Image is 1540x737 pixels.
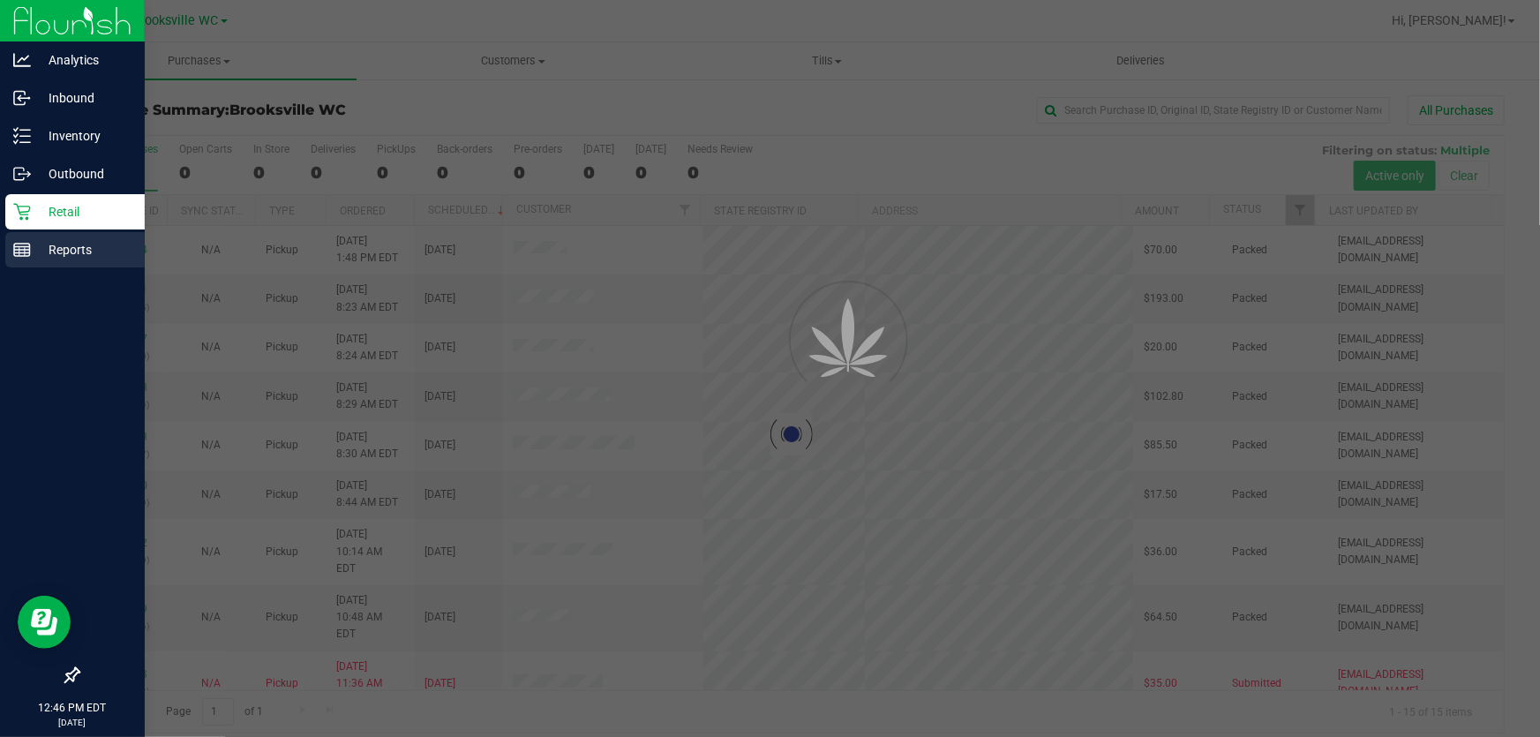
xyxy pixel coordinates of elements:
[31,49,137,71] p: Analytics
[8,700,137,716] p: 12:46 PM EDT
[18,596,71,649] iframe: Resource center
[13,51,31,69] inline-svg: Analytics
[31,239,137,260] p: Reports
[13,127,31,145] inline-svg: Inventory
[31,125,137,147] p: Inventory
[31,201,137,222] p: Retail
[13,165,31,183] inline-svg: Outbound
[8,716,137,729] p: [DATE]
[13,241,31,259] inline-svg: Reports
[31,87,137,109] p: Inbound
[13,89,31,107] inline-svg: Inbound
[13,203,31,221] inline-svg: Retail
[31,163,137,184] p: Outbound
